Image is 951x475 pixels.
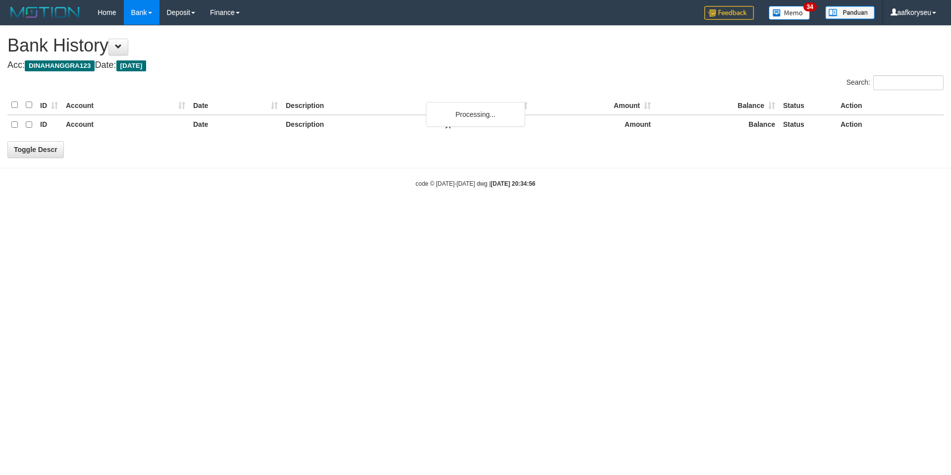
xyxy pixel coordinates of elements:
th: Balance [655,115,779,134]
span: [DATE] [116,60,147,71]
th: Description [282,115,437,134]
th: Amount [531,96,655,115]
label: Search: [846,75,944,90]
th: Date [189,96,282,115]
th: Action [837,96,944,115]
th: Date [189,115,282,134]
h4: Acc: Date: [7,60,944,70]
th: Amount [531,115,655,134]
th: Action [837,115,944,134]
img: panduan.png [825,6,875,19]
th: Type [437,96,531,115]
img: Button%20Memo.svg [769,6,810,20]
th: Description [282,96,437,115]
input: Search: [873,75,944,90]
span: 34 [803,2,817,11]
img: Feedback.jpg [704,6,754,20]
img: MOTION_logo.png [7,5,83,20]
th: ID [36,96,62,115]
th: Account [62,115,189,134]
div: Processing... [426,102,525,127]
th: Account [62,96,189,115]
th: ID [36,115,62,134]
small: code © [DATE]-[DATE] dwg | [416,180,535,187]
th: Status [779,115,837,134]
strong: [DATE] 20:34:56 [491,180,535,187]
span: DINAHANGGRA123 [25,60,95,71]
th: Balance [655,96,779,115]
h1: Bank History [7,36,944,55]
a: Toggle Descr [7,141,64,158]
th: Status [779,96,837,115]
